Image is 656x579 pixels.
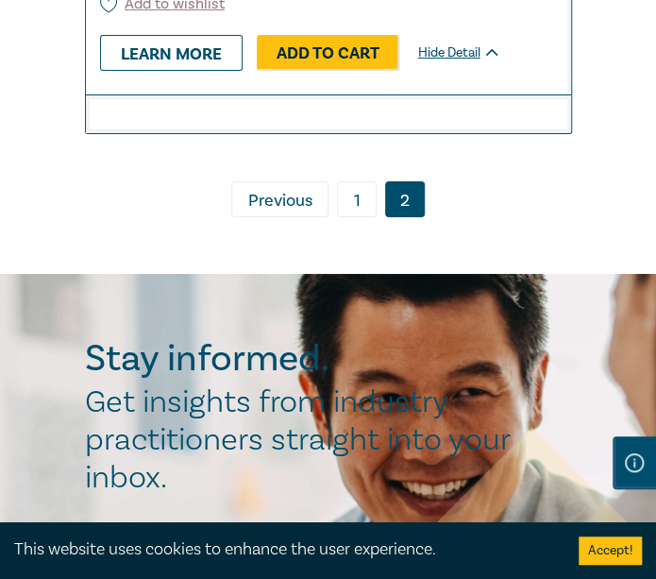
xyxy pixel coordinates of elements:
a: 2 [385,181,425,217]
a: Learn more [100,35,243,71]
a: Add to Cart [257,35,399,71]
img: Information Icon [625,453,644,472]
button: Accept cookies [579,536,642,565]
a: Previous [231,181,328,217]
h2: Stay informed. [85,339,530,379]
span: Previous [248,189,312,213]
div: Hide Detail [418,43,522,62]
a: 1 [337,181,377,217]
h2: Get insights from industry practitioners straight into your inbox. [85,383,530,497]
div: This website uses cookies to enhance the user experience. [14,537,550,562]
